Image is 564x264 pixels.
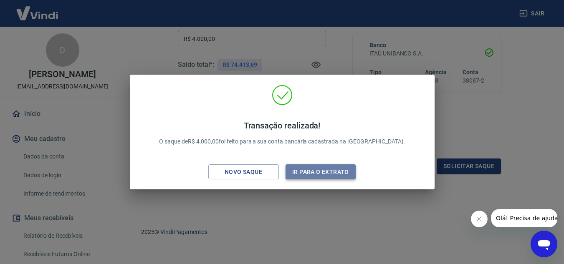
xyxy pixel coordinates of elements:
iframe: Mensagem da empresa [491,209,557,227]
iframe: Botão para abrir a janela de mensagens [531,231,557,257]
span: Olá! Precisa de ajuda? [5,6,70,13]
button: Ir para o extrato [286,164,356,180]
iframe: Fechar mensagem [471,211,488,227]
h4: Transação realizada! [159,121,405,131]
div: Novo saque [215,167,272,177]
p: O saque de R$ 4.000,00 foi feito para a sua conta bancária cadastrada na [GEOGRAPHIC_DATA]. [159,121,405,146]
button: Novo saque [208,164,279,180]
